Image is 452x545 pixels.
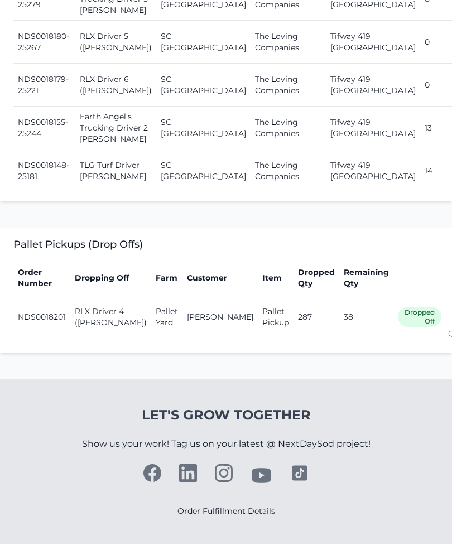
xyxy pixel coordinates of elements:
th: Customer [182,267,258,291]
td: RLX Driver 4 ([PERSON_NAME]) [70,291,151,345]
td: The Loving Companies [251,107,326,150]
th: Item [258,267,294,291]
th: Dropped Qty [294,267,339,291]
td: NDS0018179-25221 [13,64,75,107]
td: SC [GEOGRAPHIC_DATA] [156,21,251,64]
th: Remaining Qty [339,267,393,291]
td: NDS0018148-25181 [13,150,75,193]
td: [PERSON_NAME] [182,291,258,345]
a: Order Fulfillment Details [177,507,275,517]
td: RLX Driver 6 ([PERSON_NAME]) [75,64,156,107]
td: The Loving Companies [251,21,326,64]
td: Tifway 419 [GEOGRAPHIC_DATA] [326,107,420,150]
td: The Loving Companies [251,150,326,193]
td: Earth Angel's Trucking Driver 2 [PERSON_NAME] [75,107,156,150]
h4: Let's Grow Together [82,407,371,425]
th: Order Number [13,267,70,291]
td: Tifway 419 [GEOGRAPHIC_DATA] [326,21,420,64]
td: Pallet Pickup [258,291,294,345]
td: NDS0018180-25267 [13,21,75,64]
td: 287 [294,291,339,345]
td: Pallet Yard [151,291,182,345]
td: RLX Driver 5 ([PERSON_NAME]) [75,21,156,64]
td: NDS0018155-25244 [13,107,75,150]
h3: Pallet Pickups (Drop Offs) [13,237,439,258]
td: The Loving Companies [251,64,326,107]
td: SC [GEOGRAPHIC_DATA] [156,64,251,107]
td: Tifway 419 [GEOGRAPHIC_DATA] [326,64,420,107]
th: Farm [151,267,182,291]
p: Show us your work! Tag us on your latest @ NextDaySod project! [82,425,371,465]
td: 38 [339,291,393,345]
td: NDS0018201 [13,291,70,345]
span: Dropped Off [398,307,441,327]
th: Dropping Off [70,267,151,291]
td: Tifway 419 [GEOGRAPHIC_DATA] [326,150,420,193]
td: SC [GEOGRAPHIC_DATA] [156,150,251,193]
td: TLG Turf Driver [PERSON_NAME] [75,150,156,193]
td: SC [GEOGRAPHIC_DATA] [156,107,251,150]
